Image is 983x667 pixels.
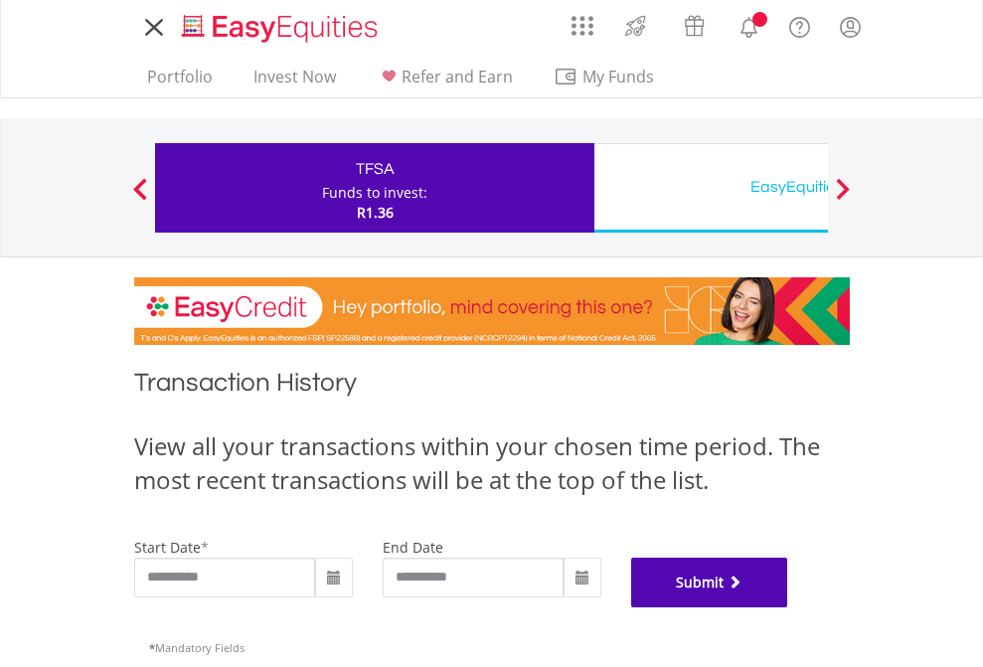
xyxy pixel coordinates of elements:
[631,558,788,607] button: Submit
[774,5,825,45] a: FAQ's and Support
[825,5,876,49] a: My Profile
[559,5,606,37] a: AppsGrid
[369,67,521,97] a: Refer and Earn
[554,64,684,89] span: My Funds
[134,277,850,345] img: EasyCredit Promotion Banner
[120,188,160,208] button: Previous
[619,10,652,42] img: thrive-v2.svg
[572,15,593,37] img: grid-menu-icon.svg
[167,155,582,183] div: TFSA
[678,10,711,42] img: vouchers-v2.svg
[724,5,774,45] a: Notifications
[823,188,863,208] button: Next
[149,640,245,655] span: Mandatory Fields
[178,12,386,45] img: EasyEquities_Logo.png
[402,66,513,87] span: Refer and Earn
[665,5,724,42] a: Vouchers
[174,5,386,45] a: Home page
[357,203,394,222] span: R1.36
[246,67,344,97] a: Invest Now
[134,429,850,498] div: View all your transactions within your chosen time period. The most recent transactions will be a...
[134,365,850,410] h1: Transaction History
[134,538,201,557] label: start date
[322,183,427,203] div: Funds to invest:
[139,67,221,97] a: Portfolio
[383,538,443,557] label: end date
